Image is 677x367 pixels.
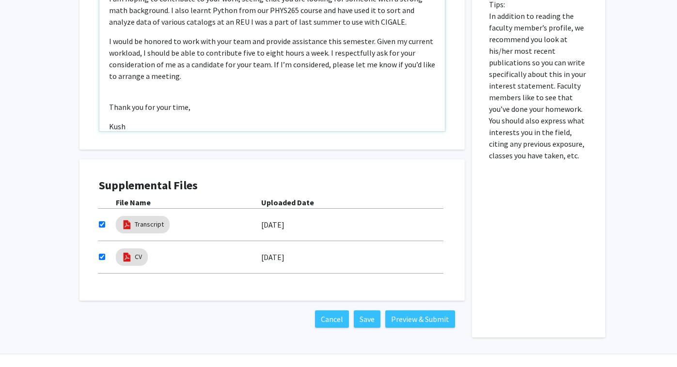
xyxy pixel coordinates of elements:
button: Save [354,310,380,328]
p: Kush [109,121,435,132]
button: Cancel [315,310,349,328]
iframe: Chat [7,323,41,360]
p: Thank you for your time, [109,101,435,113]
h4: Supplemental Files [99,179,445,193]
button: Preview & Submit [385,310,455,328]
b: File Name [116,198,151,207]
b: Uploaded Date [261,198,314,207]
img: pdf_icon.png [122,252,132,262]
img: pdf_icon.png [122,219,132,230]
label: [DATE] [261,216,284,233]
label: [DATE] [261,249,284,265]
a: Transcript [135,219,164,229]
a: CV [135,252,142,262]
p: I would be honored to work with your team and provide assistance this semester. Given my current ... [109,35,435,82]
